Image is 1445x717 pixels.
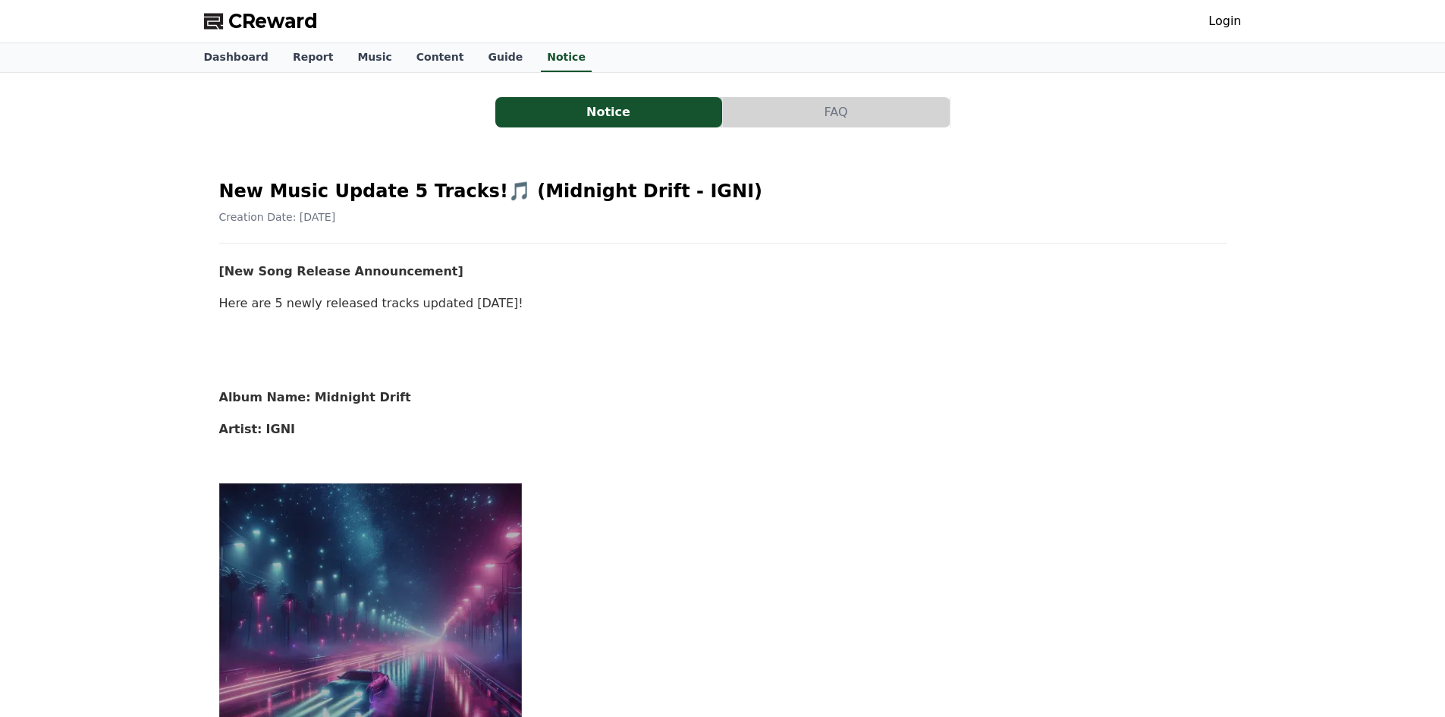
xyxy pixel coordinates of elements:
[219,179,1227,203] h2: New Music Update 5 Tracks!🎵 (Midnight Drift - IGNI)
[723,97,950,127] button: FAQ
[345,43,404,72] a: Music
[1208,12,1241,30] a: Login
[228,9,318,33] span: CReward
[219,264,463,278] strong: [New Song Release Announcement]
[404,43,476,72] a: Content
[495,97,722,127] button: Notice
[495,97,723,127] a: Notice
[204,9,318,33] a: CReward
[541,43,592,72] a: Notice
[219,390,311,404] strong: Album Name:
[315,390,411,404] strong: Midnight Drift
[281,43,346,72] a: Report
[476,43,535,72] a: Guide
[219,422,262,436] strong: Artist:
[192,43,281,72] a: Dashboard
[723,97,950,127] a: FAQ
[266,422,295,436] strong: IGNI
[219,294,1227,313] p: Here are 5 newly released tracks updated [DATE]!
[219,211,336,223] span: Creation Date: [DATE]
